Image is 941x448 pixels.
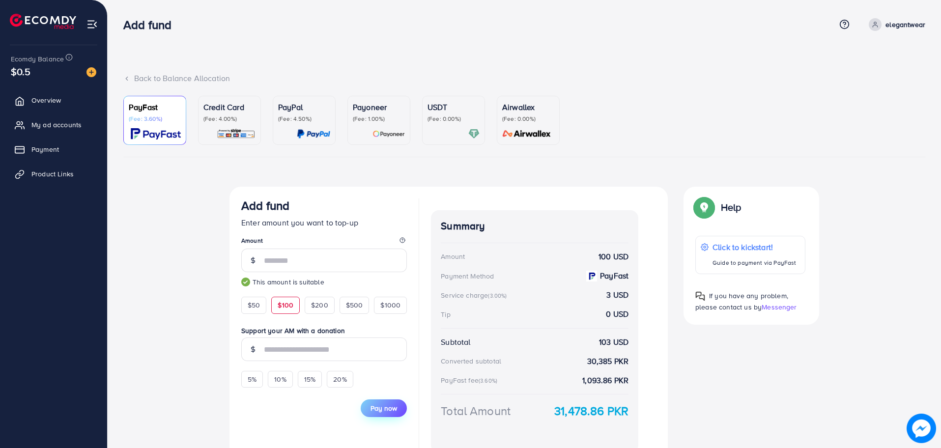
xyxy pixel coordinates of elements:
[441,309,450,319] div: Tip
[380,300,400,310] span: $1000
[129,115,181,123] p: (Fee: 3.60%)
[586,271,597,281] img: payment
[333,374,346,384] span: 20%
[31,95,61,105] span: Overview
[441,336,470,348] div: Subtotal
[241,326,407,336] label: Support your AM with a donation
[217,128,256,140] img: card
[361,399,407,417] button: Pay now
[606,289,628,301] strong: 3 USD
[11,64,31,79] span: $0.5
[7,140,100,159] a: Payment
[241,236,407,249] legend: Amount
[441,402,511,420] div: Total Amount
[713,257,796,269] p: Guide to payment via PayFast
[907,414,936,443] img: image
[304,374,315,384] span: 15%
[7,90,100,110] a: Overview
[203,115,256,123] p: (Fee: 4.00%)
[203,101,256,113] p: Credit Card
[695,291,705,301] img: Popup guide
[695,291,788,312] span: If you have any problem, please contact us by
[278,101,330,113] p: PayPal
[10,14,76,29] img: logo
[371,403,397,413] span: Pay now
[353,115,405,123] p: (Fee: 1.00%)
[278,300,293,310] span: $100
[86,19,98,30] img: menu
[31,120,82,130] span: My ad accounts
[31,144,59,154] span: Payment
[241,277,407,287] small: This amount is suitable
[248,374,257,384] span: 5%
[468,128,480,140] img: card
[587,356,629,367] strong: 30,385 PKR
[86,67,96,77] img: image
[311,300,328,310] span: $200
[885,19,925,30] p: elegantwear
[479,377,497,385] small: (3.60%)
[606,308,628,320] strong: 0 USD
[554,402,628,420] strong: 31,478.86 PKR
[599,336,628,348] strong: 103 USD
[123,18,179,32] h3: Add fund
[346,300,363,310] span: $500
[441,252,465,261] div: Amount
[278,115,330,123] p: (Fee: 4.50%)
[7,115,100,135] a: My ad accounts
[499,128,554,140] img: card
[129,101,181,113] p: PayFast
[241,198,289,213] h3: Add fund
[274,374,286,384] span: 10%
[31,169,74,179] span: Product Links
[502,101,554,113] p: Airwallex
[865,18,925,31] a: elegantwear
[502,115,554,123] p: (Fee: 0.00%)
[441,375,500,385] div: PayFast fee
[441,220,628,232] h4: Summary
[441,271,494,281] div: Payment Method
[7,164,100,184] a: Product Links
[582,375,628,386] strong: 1,093.86 PKR
[428,101,480,113] p: USDT
[297,128,330,140] img: card
[713,241,796,253] p: Click to kickstart!
[248,300,260,310] span: $50
[372,128,405,140] img: card
[762,302,797,312] span: Messenger
[123,73,925,84] div: Back to Balance Allocation
[11,54,64,64] span: Ecomdy Balance
[488,292,507,300] small: (3.00%)
[241,278,250,286] img: guide
[441,356,501,366] div: Converted subtotal
[441,290,510,300] div: Service charge
[353,101,405,113] p: Payoneer
[428,115,480,123] p: (Fee: 0.00%)
[721,201,741,213] p: Help
[695,198,713,216] img: Popup guide
[600,270,628,281] strong: PayFast
[131,128,181,140] img: card
[241,217,407,228] p: Enter amount you want to top-up
[599,251,628,262] strong: 100 USD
